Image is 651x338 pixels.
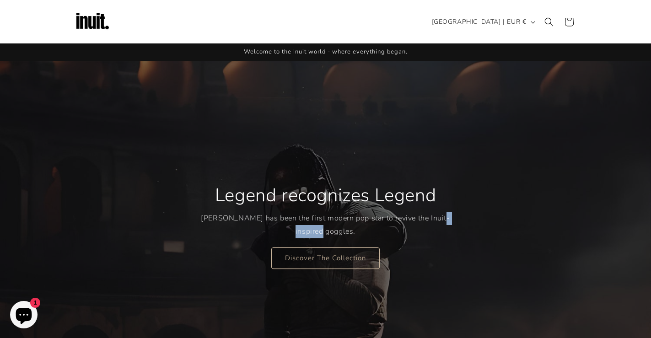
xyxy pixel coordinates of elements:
p: [PERSON_NAME] has been the first modern pop star to revive the Inuit-inspired goggles. [201,212,450,238]
summary: Search [539,12,559,32]
button: [GEOGRAPHIC_DATA] | EUR € [426,13,539,31]
span: Welcome to the Inuit world - where everything began. [244,48,408,56]
div: Announcement [74,43,577,61]
span: [GEOGRAPHIC_DATA] | EUR € [432,17,527,27]
img: Inuit Logo [74,4,111,40]
h2: Legend recognizes Legend [215,183,436,207]
inbox-online-store-chat: Shopify online store chat [7,301,40,331]
a: Discover The Collection [271,247,380,268]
